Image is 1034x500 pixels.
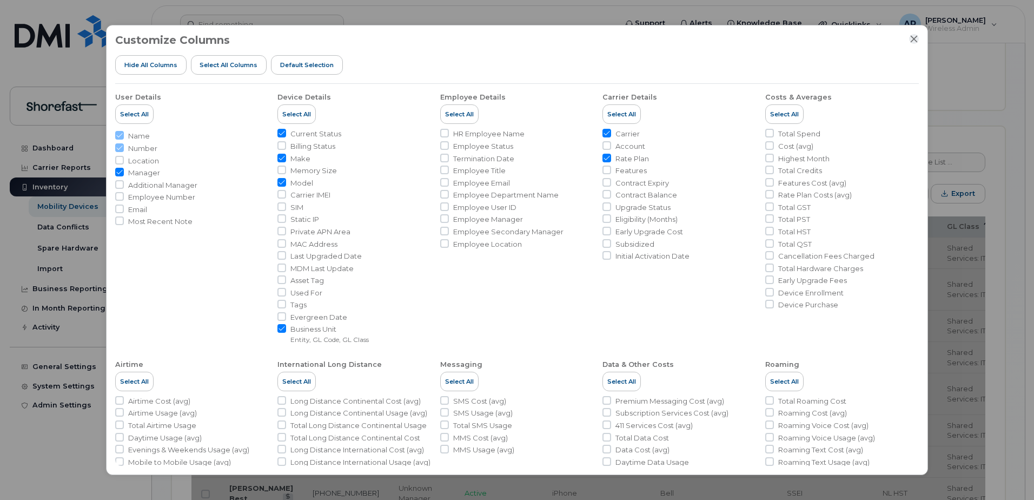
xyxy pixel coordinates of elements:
button: Select All [115,104,154,124]
span: Used For [290,288,322,298]
div: Airtime [115,360,143,370]
span: Cost (avg) [778,141,813,152]
span: Default Selection [280,61,334,69]
div: Costs & Averages [765,93,832,102]
span: Total Credits [778,166,822,176]
span: Total Long Distance Continental Usage [290,420,427,431]
span: Manager [128,168,160,178]
span: Premium Messaging Cost (avg) [615,396,724,406]
span: Select All [770,377,799,386]
button: Select All [765,104,804,124]
div: International Long Distance [277,360,382,370]
span: Hide All Columns [124,61,177,69]
span: Cancellation Fees Charged [778,251,874,261]
span: Total Hardware Charges [778,264,863,274]
span: Rate Plan Costs (avg) [778,190,852,200]
span: Select All [120,110,149,119]
div: User Details [115,93,161,102]
span: Evergreen Date [290,312,347,323]
span: 411 Services Cost (avg) [615,420,693,431]
span: Most Recent Note [128,216,193,227]
button: Close [909,34,919,44]
span: Number [128,143,157,154]
span: Early Upgrade Fees [778,275,847,286]
span: Total QST [778,239,812,249]
span: Asset Tag [290,275,324,286]
span: Billing Status [290,141,335,152]
span: Initial Activation Date [615,251,690,261]
span: Last Upgraded Date [290,251,362,261]
span: Employee Location [453,239,522,249]
span: Total Long Distance Continental Cost [290,433,420,443]
button: Select All [277,104,316,124]
span: Select All [445,110,474,119]
span: Termination Date [453,154,514,164]
span: MMS Cost (avg) [453,433,508,443]
span: SMS Usage (avg) [453,408,513,418]
span: Location [128,156,159,166]
span: Select All [607,377,636,386]
span: Employee Department Name [453,190,559,200]
span: Employee Number [128,192,195,202]
button: Select All [277,372,316,391]
span: HR Employee Name [453,129,525,139]
button: Select All [765,372,804,391]
span: Email [128,205,147,215]
button: Hide All Columns [115,55,187,75]
span: Business Unit [290,324,369,334]
span: Select All [770,110,799,119]
span: Long Distance Continental Usage (avg) [290,408,427,418]
span: Make [290,154,310,164]
span: Employee Status [453,141,513,152]
span: Tags [290,300,307,310]
span: Employee User ID [453,202,516,213]
small: Entity, GL Code, GL Class [290,335,369,344]
span: Highest Month [778,154,830,164]
span: Employee Title [453,166,506,176]
span: Total Roaming Cost [778,396,846,406]
span: SIM [290,202,303,213]
div: Device Details [277,93,331,102]
span: Evenings & Weekends Usage (avg) [128,445,249,455]
span: Total PST [778,214,810,225]
button: Select all Columns [191,55,267,75]
span: Features Cost (avg) [778,178,846,188]
span: Subsidized [615,239,654,249]
span: Daytime Usage (avg) [128,433,202,443]
span: Total SMS Usage [453,420,512,431]
h3: Customize Columns [115,34,230,46]
button: Select All [115,372,154,391]
span: Carrier IMEI [290,190,330,200]
span: MMS Usage (avg) [453,445,514,455]
div: Roaming [765,360,799,370]
span: Features [615,166,647,176]
span: Contract Balance [615,190,677,200]
span: Select All [282,110,311,119]
span: Early Upgrade Cost [615,227,683,237]
div: Carrier Details [602,93,657,102]
span: Roaming Cost (avg) [778,408,847,418]
span: Roaming Voice Cost (avg) [778,420,869,431]
span: Employee Secondary Manager [453,227,564,237]
div: Messaging [440,360,482,370]
span: Select All [120,377,149,386]
span: Roaming Voice Usage (avg) [778,433,875,443]
span: Airtime Cost (avg) [128,396,190,406]
span: Static IP [290,214,319,225]
span: Select All [607,110,636,119]
span: Data Cost (avg) [615,445,670,455]
span: Daytime Data Usage [615,457,689,468]
button: Select All [602,372,641,391]
span: Device Purchase [778,300,838,310]
span: Roaming Text Cost (avg) [778,445,863,455]
span: Total GST [778,202,811,213]
span: Select All [445,377,474,386]
span: Employee Manager [453,214,523,225]
span: Account [615,141,645,152]
span: Roaming Text Usage (avg) [778,457,870,468]
button: Select All [602,104,641,124]
span: Device Enrollment [778,288,844,298]
span: Private APN Area [290,227,350,237]
span: Total Data Cost [615,433,669,443]
span: Name [128,131,150,141]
